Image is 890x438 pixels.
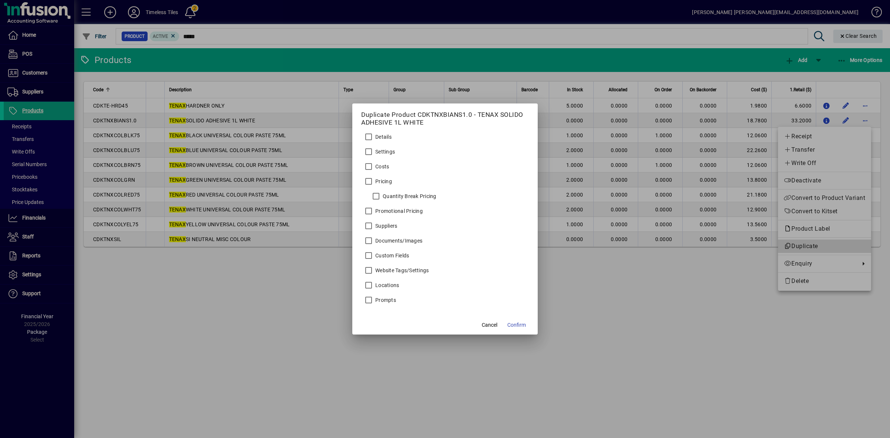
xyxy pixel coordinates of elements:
[507,321,526,329] span: Confirm
[374,148,395,155] label: Settings
[374,207,423,215] label: Promotional Pricing
[482,321,497,329] span: Cancel
[361,111,529,126] h5: Duplicate Product CDKTNXBIANS1.0 - TENAX SOLIDO ADHESIVE 1L WHITE
[374,267,429,274] label: Website Tags/Settings
[374,178,392,185] label: Pricing
[374,222,397,230] label: Suppliers
[381,192,436,200] label: Quantity Break Pricing
[374,133,392,141] label: Details
[478,318,501,332] button: Cancel
[374,163,389,170] label: Costs
[374,296,396,304] label: Prompts
[504,318,529,332] button: Confirm
[374,281,399,289] label: Locations
[374,252,409,259] label: Custom Fields
[374,237,422,244] label: Documents/Images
